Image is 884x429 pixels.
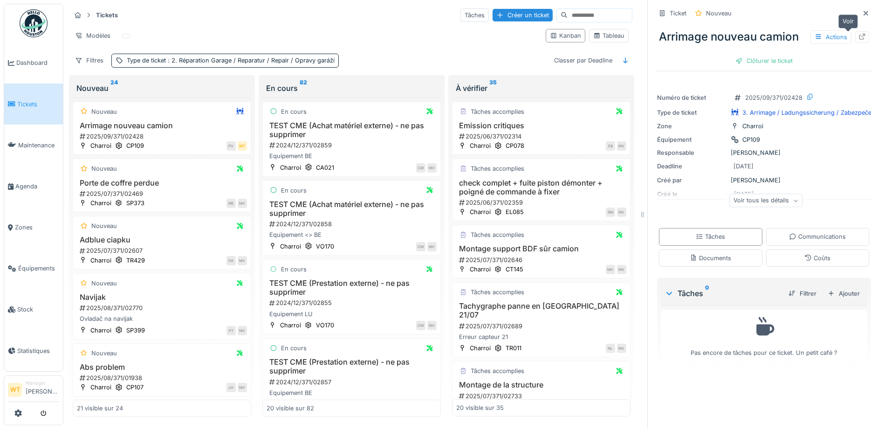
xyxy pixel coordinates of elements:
[742,135,760,144] div: CP109
[506,141,524,150] div: CP078
[456,381,626,389] h3: Montage de la structure
[456,403,504,412] div: 20 visible sur 35
[471,164,524,173] div: Tâches accomplies
[238,326,247,335] div: MV
[166,57,335,64] span: : 2. Réparation Garage / Reparatur / Repair / Opravy garáží
[732,55,796,67] div: Clôturer le ticket
[458,322,626,331] div: 2025/07/371/02689
[742,122,763,131] div: Charroi
[77,121,247,130] h3: Arrimage nouveau camion
[79,304,247,312] div: 2025/08/371/02770
[71,54,108,67] div: Filtres
[617,141,626,151] div: MV
[18,141,59,150] span: Maintenance
[15,182,59,191] span: Agenda
[657,108,727,117] div: Type de ticket
[471,367,524,375] div: Tâches accomplies
[26,380,59,400] li: [PERSON_NAME]
[456,302,626,319] h3: Tachygraphe panne en [GEOGRAPHIC_DATA] 21/07
[26,380,59,387] div: Manager
[90,256,111,265] div: Charroi
[77,235,247,244] h3: Adblue ciapku
[458,132,626,141] div: 2025/06/371/02314
[90,383,111,392] div: Charroi
[91,221,117,230] div: Nouveau
[506,344,521,353] div: TR011
[606,141,615,151] div: EB
[268,220,437,228] div: 2024/12/371/02858
[316,242,334,251] div: VO170
[15,223,59,232] span: Zones
[280,242,301,251] div: Charroi
[110,83,118,94] sup: 24
[77,179,247,187] h3: Porte de coffre perdue
[268,141,437,150] div: 2024/12/371/02859
[127,56,335,65] div: Type de ticket
[657,93,727,102] div: Numéro de ticket
[90,199,111,208] div: Charroi
[126,141,144,150] div: CP109
[460,8,489,22] div: Tâches
[126,256,145,265] div: TR429
[20,9,48,37] img: Badge_color-CXgf-gQk.svg
[427,321,437,330] div: MV
[126,199,144,208] div: SP373
[729,194,802,208] div: Voir tous les détails
[18,264,59,273] span: Équipements
[267,230,437,239] div: Equipement <> BE
[281,107,307,116] div: En cours
[268,298,437,307] div: 2024/12/371/02855
[606,265,615,274] div: MV
[17,100,59,109] span: Tickets
[316,163,334,172] div: CA021
[4,83,63,125] a: Tickets
[71,29,115,42] div: Modèles
[471,107,524,116] div: Tâches accomplies
[91,164,117,173] div: Nouveau
[91,107,117,116] div: Nouveau
[665,288,781,299] div: Tâches
[657,162,727,171] div: Deadline
[458,256,626,264] div: 2025/07/371/02646
[458,198,626,207] div: 2025/06/371/02359
[76,83,247,94] div: Nouveau
[238,256,247,265] div: MV
[4,289,63,330] a: Stock
[267,200,437,218] h3: TEST CME (Achat matériel externe) - ne pas supprimer
[657,122,727,131] div: Zone
[617,265,626,274] div: MV
[266,83,437,94] div: En cours
[705,288,709,299] sup: 0
[281,265,307,274] div: En cours
[226,199,236,208] div: ME
[17,305,59,314] span: Stock
[268,378,437,387] div: 2024/12/371/02857
[733,162,754,171] div: [DATE]
[267,152,437,160] div: Equipement BE
[77,363,247,372] h3: Abs problem
[838,14,858,28] div: Voir
[458,392,626,401] div: 2025/07/371/02733
[456,332,626,341] div: Erreur capteur 21
[471,288,524,297] div: Tâches accomplies
[79,374,247,382] div: 2025/08/371/01938
[416,163,425,173] div: CM
[16,58,59,67] span: Dashboard
[300,83,307,94] sup: 82
[316,321,334,330] div: VO170
[506,208,524,216] div: EL085
[77,403,123,412] div: 21 visible sur 24
[79,246,247,255] div: 2025/07/371/02607
[456,121,626,130] h3: Emission critiques
[617,208,626,217] div: MV
[456,83,627,94] div: À vérifier
[267,403,314,412] div: 20 visible sur 82
[281,344,307,353] div: En cours
[267,358,437,375] h3: TEST CME (Prestation externe) - ne pas supprimer
[267,121,437,139] h3: TEST CME (Achat matériel externe) - ne pas supprimer
[226,256,236,265] div: DK
[804,254,830,263] div: Coûts
[785,287,820,300] div: Filtrer
[226,326,236,335] div: PT
[8,383,22,397] li: WT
